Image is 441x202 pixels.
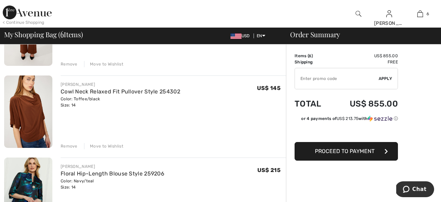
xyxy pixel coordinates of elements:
div: Move to Wishlist [84,61,123,67]
a: Floral Hip-Length Blouse Style 259206 [61,170,164,177]
img: My Info [386,10,392,18]
iframe: PayPal-paypal [295,124,398,140]
iframe: Opens a widget where you can chat to one of our agents [396,181,434,199]
div: or 4 payments ofUS$ 213.75withSezzle Click to learn more about Sezzle [295,115,398,124]
span: EN [257,33,265,38]
img: search the website [356,10,361,18]
a: Sign In [386,10,392,17]
div: Remove [61,143,78,149]
div: Order Summary [282,31,437,38]
div: < Continue Shopping [3,19,44,26]
span: Apply [379,75,392,82]
input: Promo code [295,68,379,89]
span: 6 [427,11,429,17]
div: [PERSON_NAME] [374,20,404,27]
td: US$ 855.00 [331,53,398,59]
a: Cowl Neck Relaxed Fit Pullover Style 254302 [61,88,180,95]
span: Proceed to Payment [315,148,375,154]
img: Cowl Neck Relaxed Fit Pullover Style 254302 [4,75,52,148]
span: 6 [309,53,311,58]
img: US Dollar [230,33,242,39]
a: 6 [405,10,435,18]
span: My Shopping Bag ( Items) [4,31,83,38]
div: Remove [61,61,78,67]
span: US$ 215 [257,167,280,173]
span: 6 [60,29,64,38]
span: US$ 145 [257,85,280,91]
img: Sezzle [368,115,392,122]
div: Color: Toffee/black Size: 14 [61,96,180,108]
div: [PERSON_NAME] [61,163,164,170]
div: Move to Wishlist [84,143,123,149]
td: Free [331,59,398,65]
span: US$ 213.75 [337,116,358,121]
td: Items ( ) [295,53,331,59]
img: 1ère Avenue [3,6,52,19]
div: [PERSON_NAME] [61,81,180,88]
div: Color: Navy/teal Size: 14 [61,178,164,190]
div: or 4 payments of with [301,115,398,122]
span: USD [230,33,253,38]
td: US$ 855.00 [331,92,398,115]
td: Shipping [295,59,331,65]
button: Proceed to Payment [295,142,398,161]
td: Total [295,92,331,115]
img: My Bag [417,10,423,18]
